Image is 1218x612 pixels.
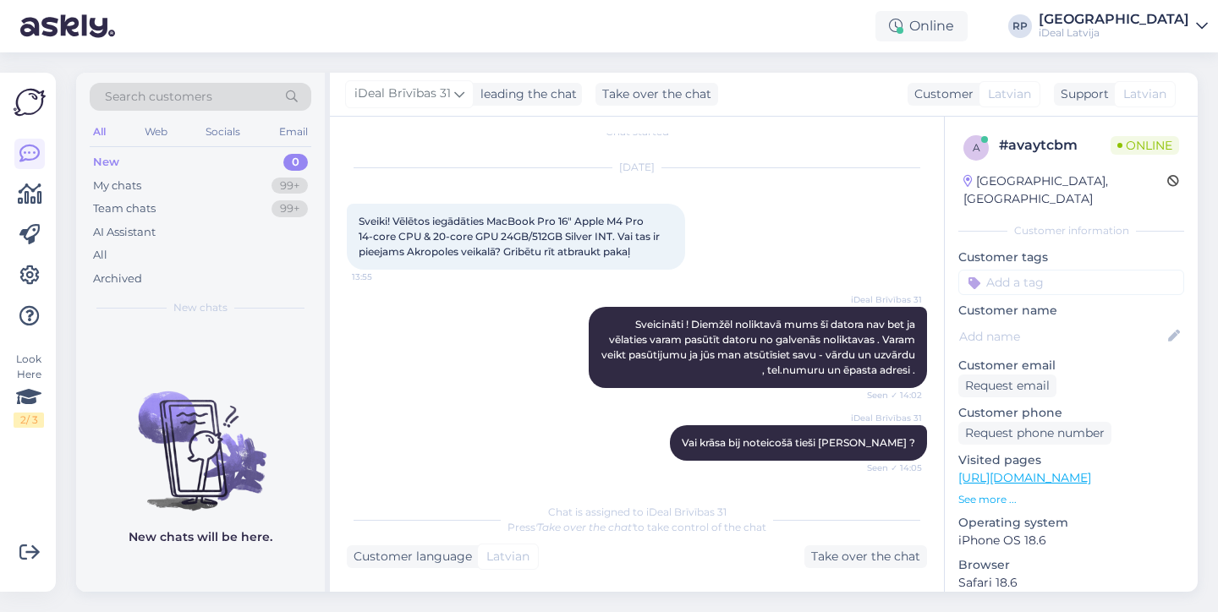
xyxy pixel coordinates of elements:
[1008,14,1032,38] div: RP
[958,514,1184,532] p: Operating system
[958,470,1091,485] a: [URL][DOMAIN_NAME]
[359,215,662,258] span: Sveiki! Vēlētos iegādāties MacBook Pro 16" Apple M4 Pro 14‑core CPU & 20‑core GPU 24GB/512GB Silv...
[958,574,1184,592] p: Safari 18.6
[988,85,1031,103] span: Latvian
[93,224,156,241] div: AI Assistant
[105,88,212,106] span: Search customers
[958,451,1184,469] p: Visited pages
[14,86,46,118] img: Askly Logo
[474,85,577,103] div: leading the chat
[999,135,1111,156] div: # avaytcbm
[958,492,1184,507] p: See more ...
[93,178,141,194] div: My chats
[272,200,308,217] div: 99+
[354,85,451,103] span: iDeal Brīvības 31
[958,270,1184,295] input: Add a tag
[963,172,1167,208] div: [GEOGRAPHIC_DATA], [GEOGRAPHIC_DATA]
[347,160,927,175] div: [DATE]
[141,121,171,143] div: Web
[851,412,922,424] span: iDeal Brīvības 31
[352,270,415,283] span: 13:55
[958,249,1184,266] p: Customer tags
[682,436,915,449] span: Vai krāsa bij noteicošā tieši [PERSON_NAME] ?
[908,85,974,103] div: Customer
[548,505,727,518] span: Chat is assigned to iDeal Brīvības 31
[272,178,308,194] div: 99+
[1039,13,1208,40] a: [GEOGRAPHIC_DATA]iDeal Latvija
[1039,26,1189,40] div: iDeal Latvija
[486,548,529,566] span: Latvian
[958,374,1056,397] div: Request email
[76,361,325,513] img: No chats
[959,327,1165,346] input: Add name
[93,200,156,217] div: Team chats
[601,318,918,376] span: Sveicināti ! Diemžēl noliktavā mums šī datora nav bet ja vēlaties varam pasūtīt datoru no galvenā...
[851,293,922,306] span: iDeal Brīvības 31
[276,121,311,143] div: Email
[595,83,718,106] div: Take over the chat
[804,545,927,568] div: Take over the chat
[1054,85,1109,103] div: Support
[90,121,109,143] div: All
[14,352,44,428] div: Look Here
[1039,13,1189,26] div: [GEOGRAPHIC_DATA]
[93,247,107,264] div: All
[958,532,1184,549] p: iPhone OS 18.6
[535,521,634,533] i: 'Take over the chat'
[347,548,472,566] div: Customer language
[859,389,922,402] span: Seen ✓ 14:02
[507,521,766,533] span: Press to take control of the chat
[14,413,44,428] div: 2 / 3
[283,154,308,171] div: 0
[958,302,1184,320] p: Customer name
[1123,85,1166,103] span: Latvian
[875,11,968,41] div: Online
[958,422,1111,445] div: Request phone number
[958,556,1184,574] p: Browser
[202,121,244,143] div: Socials
[93,154,119,171] div: New
[958,404,1184,422] p: Customer phone
[958,223,1184,238] div: Customer information
[173,300,228,315] span: New chats
[1111,136,1179,155] span: Online
[958,357,1184,374] p: Customer email
[859,462,922,474] span: Seen ✓ 14:05
[93,270,142,287] div: Archived
[973,141,980,154] span: a
[129,528,272,546] p: New chats will be here.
